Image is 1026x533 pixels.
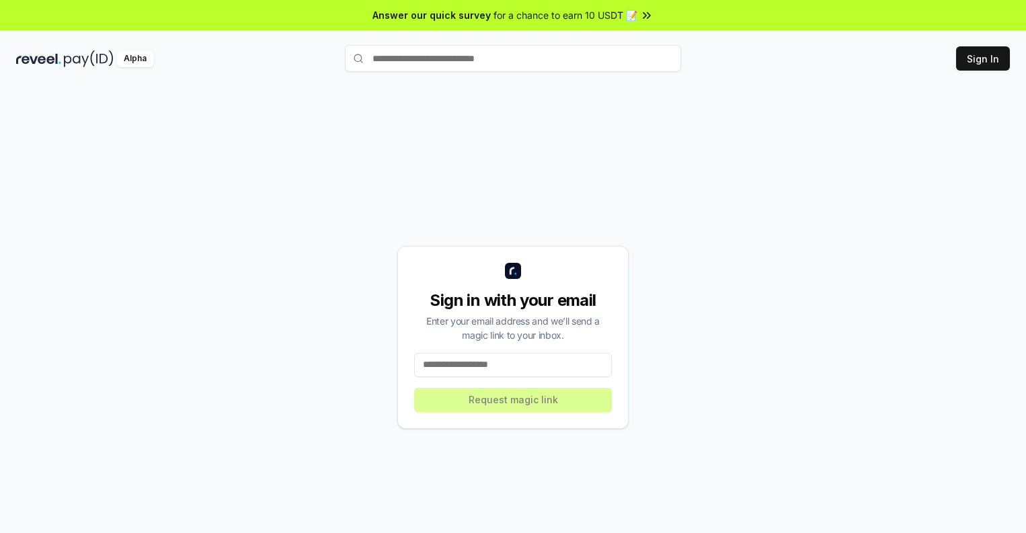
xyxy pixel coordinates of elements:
[956,46,1010,71] button: Sign In
[16,50,61,67] img: reveel_dark
[372,8,491,22] span: Answer our quick survey
[414,314,612,342] div: Enter your email address and we’ll send a magic link to your inbox.
[64,50,114,67] img: pay_id
[494,8,637,22] span: for a chance to earn 10 USDT 📝
[414,290,612,311] div: Sign in with your email
[116,50,154,67] div: Alpha
[505,263,521,279] img: logo_small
